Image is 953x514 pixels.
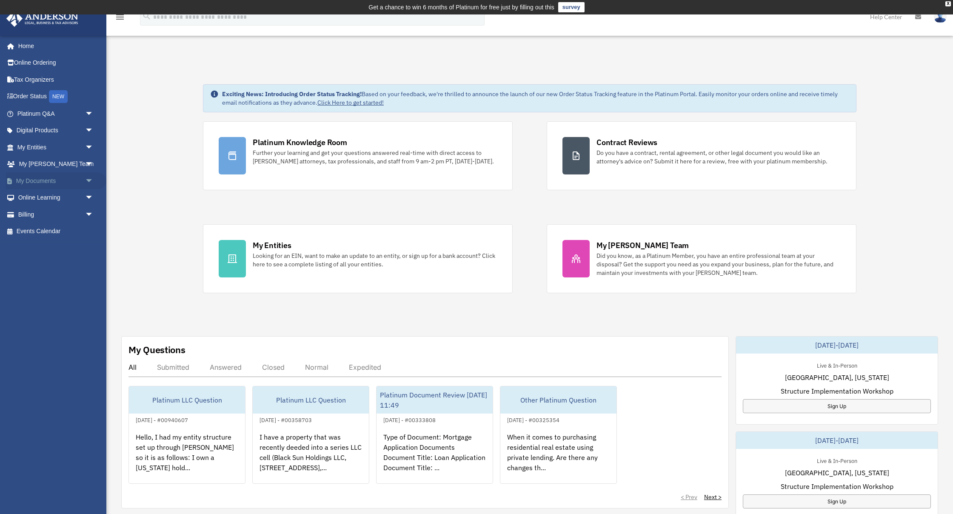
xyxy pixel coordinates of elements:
div: Expedited [349,363,381,371]
i: search [142,11,151,21]
div: Other Platinum Question [500,386,616,414]
div: Live & In-Person [810,456,864,465]
span: [GEOGRAPHIC_DATA], [US_STATE] [785,468,889,478]
div: Platinum LLC Question [253,386,369,414]
div: Further your learning and get your questions answered real-time with direct access to [PERSON_NAM... [253,148,497,166]
a: My Entities Looking for an EIN, want to make an update to an entity, or sign up for a bank accoun... [203,224,513,293]
div: Normal [305,363,328,371]
div: [DATE] - #00333808 [377,415,442,424]
span: arrow_drop_down [85,156,102,173]
div: Hello, I had my entity structure set up through [PERSON_NAME] so it is as follows: I own a [US_ST... [129,425,245,491]
div: Platinum LLC Question [129,386,245,414]
div: All [128,363,137,371]
div: Looking for an EIN, want to make an update to an entity, or sign up for a bank account? Click her... [253,251,497,268]
a: menu [115,15,125,22]
img: User Pic [934,11,947,23]
a: Tax Organizers [6,71,106,88]
a: My [PERSON_NAME] Teamarrow_drop_down [6,156,106,173]
div: close [945,1,951,6]
a: Platinum LLC Question[DATE] - #00358703I have a property that was recently deeded into a series L... [252,386,369,484]
a: Digital Productsarrow_drop_down [6,122,106,139]
a: Events Calendar [6,223,106,240]
div: NEW [49,90,68,103]
div: Type of Document: Mortgage Application Documents Document Title: Loan Application Document Title:... [377,425,493,491]
div: Platinum Knowledge Room [253,137,347,148]
a: Home [6,37,102,54]
div: My Entities [253,240,291,251]
span: arrow_drop_down [85,139,102,156]
a: Sign Up [743,399,931,413]
div: My Questions [128,343,185,356]
div: Get a chance to win 6 months of Platinum for free just by filling out this [368,2,554,12]
span: Structure Implementation Workshop [781,386,893,396]
a: Platinum Knowledge Room Further your learning and get your questions answered real-time with dire... [203,121,513,190]
div: Do you have a contract, rental agreement, or other legal document you would like an attorney's ad... [596,148,841,166]
a: Billingarrow_drop_down [6,206,106,223]
a: My Documentsarrow_drop_down [6,172,106,189]
a: Contract Reviews Do you have a contract, rental agreement, or other legal document you would like... [547,121,856,190]
a: My [PERSON_NAME] Team Did you know, as a Platinum Member, you have an entire professional team at... [547,224,856,293]
div: [DATE] - #00940607 [129,415,195,424]
span: arrow_drop_down [85,189,102,207]
span: arrow_drop_down [85,172,102,190]
div: [DATE]-[DATE] [736,337,938,354]
a: Next > [704,493,722,501]
div: When it comes to purchasing residential real estate using private lending. Are there any changes ... [500,425,616,491]
div: Closed [262,363,285,371]
a: survey [558,2,585,12]
div: Submitted [157,363,189,371]
a: Platinum LLC Question[DATE] - #00940607Hello, I had my entity structure set up through [PERSON_NA... [128,386,245,484]
div: Platinum Document Review [DATE] 11:49 [377,386,493,414]
div: My [PERSON_NAME] Team [596,240,689,251]
a: Other Platinum Question[DATE] - #00325354When it comes to purchasing residential real estate usin... [500,386,617,484]
span: arrow_drop_down [85,206,102,223]
span: Structure Implementation Workshop [781,481,893,491]
div: Based on your feedback, we're thrilled to announce the launch of our new Order Status Tracking fe... [222,90,849,107]
div: [DATE] - #00358703 [253,415,319,424]
a: Sign Up [743,494,931,508]
i: menu [115,12,125,22]
a: Order StatusNEW [6,88,106,106]
strong: Exciting News: Introducing Order Status Tracking! [222,90,362,98]
div: Did you know, as a Platinum Member, you have an entire professional team at your disposal? Get th... [596,251,841,277]
span: arrow_drop_down [85,105,102,123]
div: I have a property that was recently deeded into a series LLC cell (Black Sun Holdings LLC, [STREE... [253,425,369,491]
div: Answered [210,363,242,371]
span: arrow_drop_down [85,122,102,140]
div: [DATE]-[DATE] [736,432,938,449]
div: Contract Reviews [596,137,657,148]
a: Platinum Document Review [DATE] 11:49[DATE] - #00333808Type of Document: Mortgage Application Doc... [376,386,493,484]
div: [DATE] - #00325354 [500,415,566,424]
a: My Entitiesarrow_drop_down [6,139,106,156]
img: Anderson Advisors Platinum Portal [4,10,81,27]
a: Platinum Q&Aarrow_drop_down [6,105,106,122]
a: Online Ordering [6,54,106,71]
a: Online Learningarrow_drop_down [6,189,106,206]
a: Click Here to get started! [317,99,384,106]
span: [GEOGRAPHIC_DATA], [US_STATE] [785,372,889,383]
div: Live & In-Person [810,360,864,369]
